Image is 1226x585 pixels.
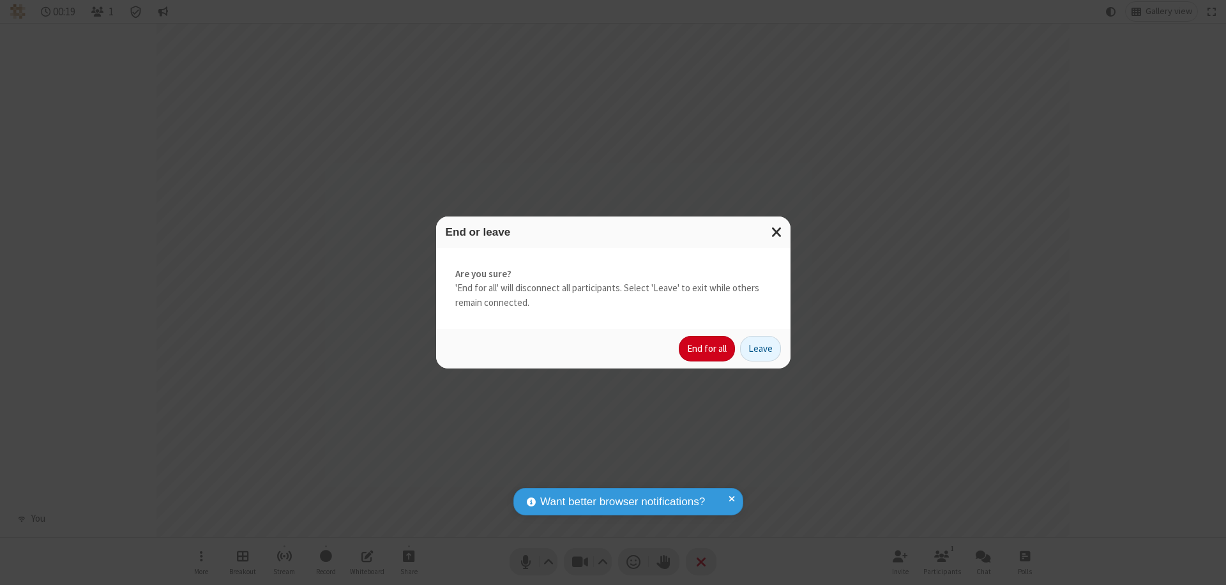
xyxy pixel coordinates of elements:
[740,336,781,361] button: Leave
[455,267,771,282] strong: Are you sure?
[446,226,781,238] h3: End or leave
[679,336,735,361] button: End for all
[540,494,705,510] span: Want better browser notifications?
[764,217,791,248] button: Close modal
[436,248,791,330] div: 'End for all' will disconnect all participants. Select 'Leave' to exit while others remain connec...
